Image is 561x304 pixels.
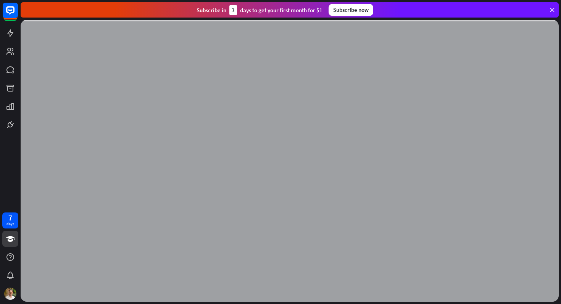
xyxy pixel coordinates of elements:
[229,5,237,15] div: 3
[2,212,18,228] a: 7 days
[197,5,322,15] div: Subscribe in days to get your first month for $1
[8,214,12,221] div: 7
[6,221,14,227] div: days
[329,4,373,16] div: Subscribe now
